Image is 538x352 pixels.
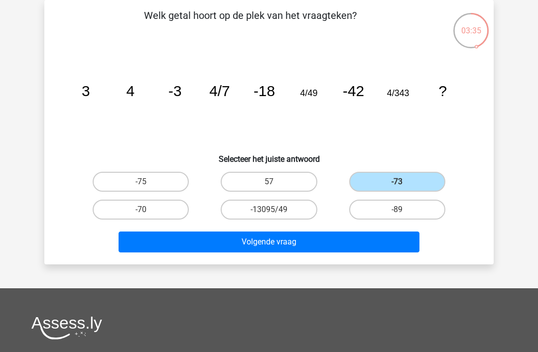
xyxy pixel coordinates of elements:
[93,200,189,220] label: -70
[349,172,445,192] label: -73
[343,83,364,99] tspan: -42
[93,172,189,192] label: -75
[119,232,420,252] button: Volgende vraag
[168,83,182,99] tspan: -3
[60,8,440,38] p: Welk getal hoort op de plek van het vraagteken?
[438,83,447,99] tspan: ?
[60,146,478,164] h6: Selecteer het juiste antwoord
[221,200,317,220] label: -13095/49
[221,172,317,192] label: 57
[349,200,445,220] label: -89
[209,83,230,99] tspan: 4/7
[452,12,490,37] div: 03:35
[254,83,275,99] tspan: -18
[387,88,409,98] tspan: 4/343
[31,316,102,340] img: Assessly logo
[82,83,90,99] tspan: 3
[300,88,318,98] tspan: 4/49
[127,83,135,99] tspan: 4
